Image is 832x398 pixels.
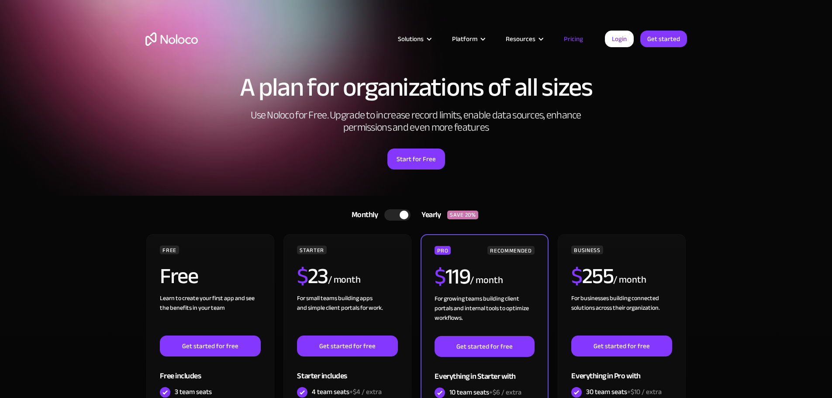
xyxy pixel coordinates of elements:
[441,33,495,45] div: Platform
[487,246,534,255] div: RECOMMENDED
[553,33,594,45] a: Pricing
[297,356,397,385] div: Starter includes
[506,33,535,45] div: Resources
[605,31,634,47] a: Login
[470,273,503,287] div: / month
[297,336,397,356] a: Get started for free
[571,356,672,385] div: Everything in Pro with
[387,149,445,170] a: Start for Free
[175,387,212,397] div: 3 team seats
[571,256,582,297] span: $
[435,357,534,385] div: Everything in Starter with
[449,388,521,397] div: 10 team seats
[571,246,603,254] div: BUSINESS
[297,294,397,336] div: For small teams building apps and simple client portals for work. ‍
[452,33,477,45] div: Platform
[495,33,553,45] div: Resources
[435,256,445,297] span: $
[145,32,198,46] a: home
[242,109,591,134] h2: Use Noloco for Free. Upgrade to increase record limits, enable data sources, enhance permissions ...
[398,33,424,45] div: Solutions
[297,265,328,287] h2: 23
[341,208,385,221] div: Monthly
[160,265,198,287] h2: Free
[586,387,662,397] div: 30 team seats
[435,246,451,255] div: PRO
[387,33,441,45] div: Solutions
[328,273,361,287] div: / month
[447,211,478,219] div: SAVE 20%
[640,31,687,47] a: Get started
[145,74,687,100] h1: A plan for organizations of all sizes
[571,265,613,287] h2: 255
[160,246,179,254] div: FREE
[297,246,326,254] div: STARTER
[435,266,470,287] h2: 119
[160,294,260,336] div: Learn to create your first app and see the benefits in your team ‍
[160,356,260,385] div: Free includes
[312,387,382,397] div: 4 team seats
[435,294,534,336] div: For growing teams building client portals and internal tools to optimize workflows.
[613,273,646,287] div: / month
[435,336,534,357] a: Get started for free
[571,336,672,356] a: Get started for free
[160,336,260,356] a: Get started for free
[297,256,308,297] span: $
[411,208,447,221] div: Yearly
[571,294,672,336] div: For businesses building connected solutions across their organization. ‍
